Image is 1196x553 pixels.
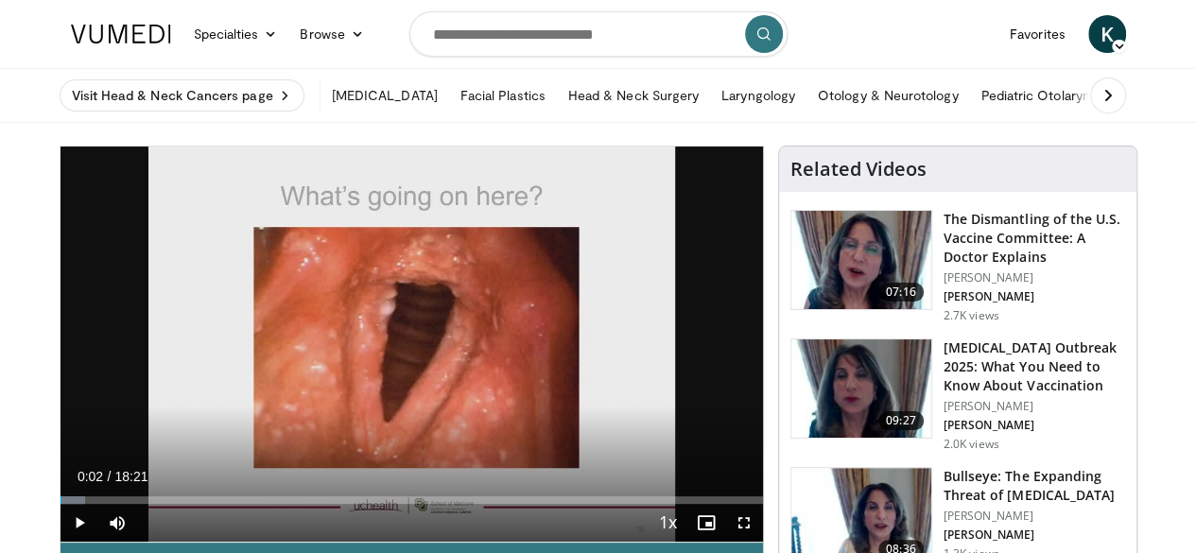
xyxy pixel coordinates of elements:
a: [MEDICAL_DATA] [321,77,449,114]
img: cb849956-5493-434f-b366-35d5bcdf67c0.150x105_q85_crop-smart_upscale.jpg [791,339,931,438]
h3: The Dismantling of the U.S. Vaccine Committee: A Doctor Explains [944,210,1125,267]
a: K [1088,15,1126,53]
span: 0:02 [78,469,103,484]
p: [PERSON_NAME] [944,399,1125,414]
span: 18:21 [114,469,147,484]
p: [PERSON_NAME] [944,270,1125,285]
h3: Bullseye: The Expanding Threat of [MEDICAL_DATA] [944,467,1125,505]
p: [PERSON_NAME] [944,418,1125,433]
a: Visit Head & Neck Cancers page [60,79,304,112]
a: Favorites [998,15,1077,53]
a: Pediatric Otolaryngology [969,77,1141,114]
img: VuMedi Logo [71,25,171,43]
p: 2.7K views [944,308,999,323]
button: Playback Rate [650,504,687,542]
input: Search topics, interventions [409,11,788,57]
button: Mute [98,504,136,542]
h3: [MEDICAL_DATA] Outbreak 2025: What You Need to Know About Vaccination [944,338,1125,395]
a: Otology & Neurotology [806,77,969,114]
a: 09:27 [MEDICAL_DATA] Outbreak 2025: What You Need to Know About Vaccination [PERSON_NAME] [PERSON... [790,338,1125,452]
div: Progress Bar [61,496,763,504]
span: 07:16 [878,283,924,302]
a: Head & Neck Surgery [557,77,710,114]
img: a19d1ff2-1eb0-405f-ba73-fc044c354596.150x105_q85_crop-smart_upscale.jpg [791,211,931,309]
p: [PERSON_NAME] [944,527,1125,543]
span: / [108,469,112,484]
video-js: Video Player [61,147,763,543]
a: Specialties [182,15,289,53]
a: Browse [288,15,375,53]
button: Play [61,504,98,542]
a: 07:16 The Dismantling of the U.S. Vaccine Committee: A Doctor Explains [PERSON_NAME] [PERSON_NAME... [790,210,1125,323]
p: 2.0K views [944,437,999,452]
h4: Related Videos [790,158,927,181]
p: [PERSON_NAME] [944,509,1125,524]
p: [PERSON_NAME] [944,289,1125,304]
button: Enable picture-in-picture mode [687,504,725,542]
a: Laryngology [710,77,806,114]
span: 09:27 [878,411,924,430]
a: Facial Plastics [449,77,557,114]
button: Fullscreen [725,504,763,542]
